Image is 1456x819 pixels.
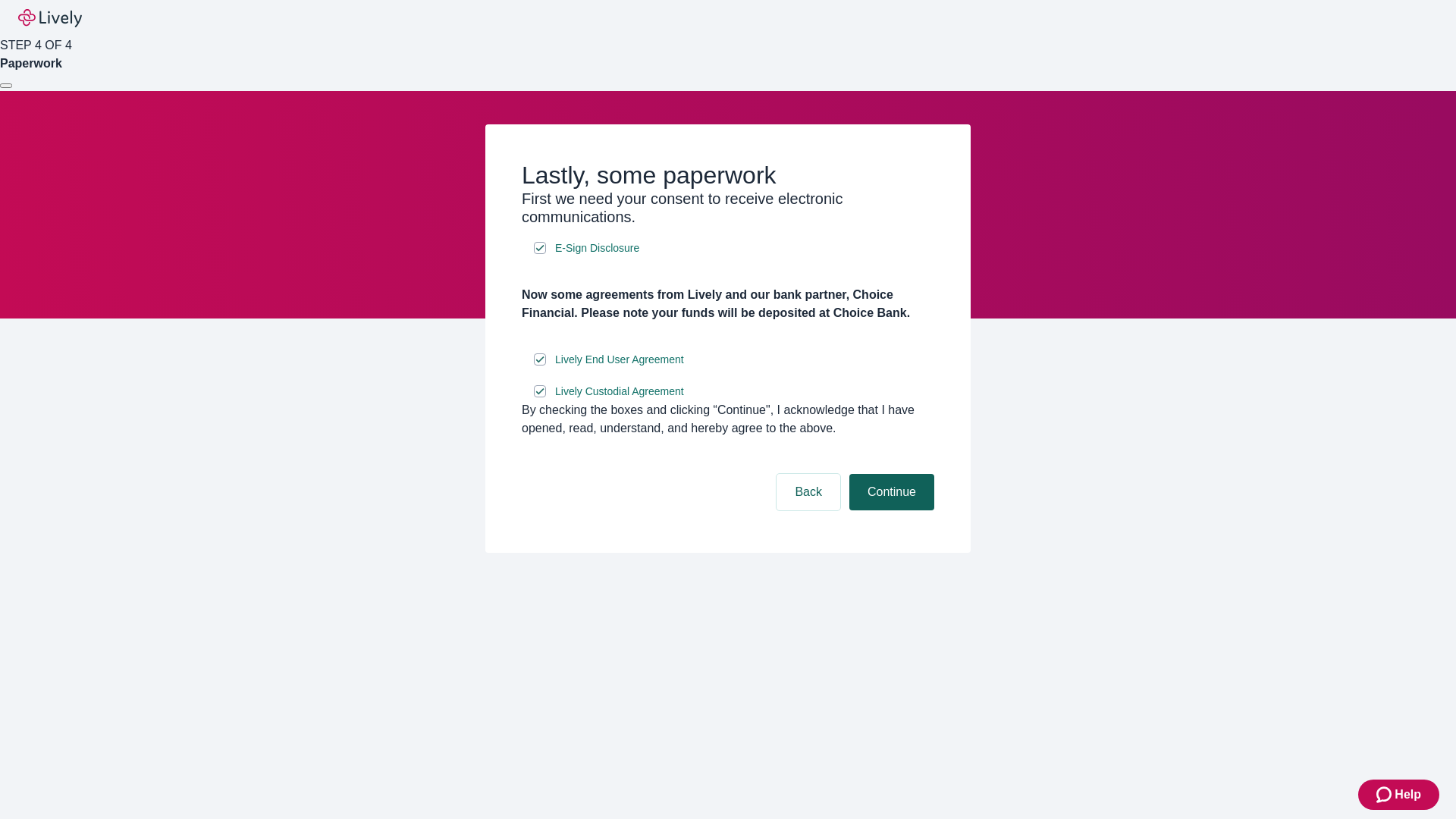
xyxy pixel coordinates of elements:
div: By checking the boxes and clicking “Continue", I acknowledge that I have opened, read, understand... [522,401,934,438]
img: Lively [18,9,82,27]
span: Help [1395,786,1421,804]
span: E-Sign Disclosure [555,240,639,256]
span: Lively Custodial Agreement [555,384,684,400]
button: Continue [849,474,934,510]
button: Zendesk support iconHelp [1358,780,1439,810]
h4: Now some agreements from Lively and our bank partner, Choice Financial. Please note your funds wi... [522,286,934,322]
h3: First we need your consent to receive electronic communications. [522,190,934,226]
button: Back [777,474,840,510]
a: e-sign disclosure document [552,350,687,369]
h2: Lastly, some paperwork [522,161,934,190]
a: e-sign disclosure document [552,239,642,258]
svg: Zendesk support icon [1376,786,1395,804]
a: e-sign disclosure document [552,382,687,401]
span: Lively End User Agreement [555,352,684,368]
